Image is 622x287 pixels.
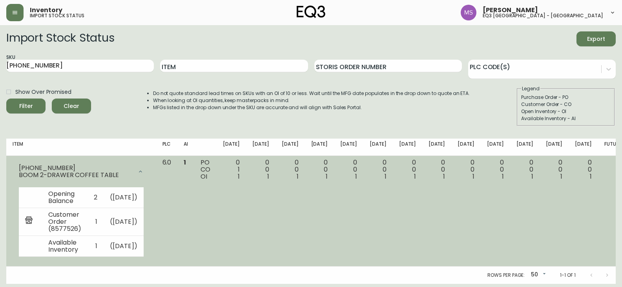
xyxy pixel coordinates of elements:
div: Customer Order - CO [521,101,611,108]
div: 0 0 [604,159,621,180]
span: 1 [385,172,387,181]
span: OI [201,172,207,181]
span: Export [583,34,609,44]
div: 50 [528,269,547,282]
img: retail_report.svg [25,216,33,226]
span: 1 [326,172,328,181]
button: Clear [52,99,91,113]
span: Inventory [30,7,62,13]
legend: Legend [521,85,540,92]
div: Available Inventory - AI [521,115,611,122]
span: 1 [238,172,240,181]
td: ( [DATE] ) [104,187,144,208]
div: 0 0 [575,159,592,180]
td: 2 [88,187,104,208]
span: 1 [560,172,562,181]
div: 0 0 [516,159,533,180]
th: [DATE] [246,139,275,156]
div: 0 0 [429,159,445,180]
img: logo [297,5,326,18]
div: 0 0 [311,159,328,180]
th: [DATE] [393,139,422,156]
div: PO CO [201,159,210,180]
div: 0 0 [340,159,357,180]
span: Show Over Promised [15,88,71,96]
div: 0 0 [546,159,563,180]
th: [DATE] [363,139,393,156]
span: 1 [414,172,416,181]
span: Clear [58,101,85,111]
th: Item [6,139,156,156]
div: 0 0 [282,159,299,180]
span: [PERSON_NAME] [483,7,538,13]
span: 1 [531,172,533,181]
th: [DATE] [569,139,598,156]
div: 0 0 [458,159,474,180]
span: 1 [502,172,504,181]
span: 1 [297,172,299,181]
th: [DATE] [422,139,452,156]
th: [DATE] [510,139,540,156]
div: Open Inventory - OI [521,108,611,115]
div: 0 0 [487,159,504,180]
th: [DATE] [451,139,481,156]
td: 6.0 [156,156,178,267]
th: [DATE] [540,139,569,156]
li: Do not quote standard lead times on SKUs with an OI of 10 or less. Wait until the MFG date popula... [153,90,470,97]
li: When looking at OI quantities, keep masterpacks in mind. [153,97,470,104]
div: 0 1 [223,159,240,180]
th: AI [177,139,194,156]
th: PLC [156,139,178,156]
button: Filter [6,99,46,113]
h5: eq3 [GEOGRAPHIC_DATA] - [GEOGRAPHIC_DATA] [483,13,603,18]
div: 0 0 [252,159,269,180]
span: 1 [267,172,269,181]
span: 1 [472,172,474,181]
th: [DATE] [217,139,246,156]
th: [DATE] [481,139,510,156]
td: Available Inventory [42,236,88,256]
td: ( [DATE] ) [104,236,144,256]
span: 1 [184,158,186,167]
td: 1 [88,236,104,256]
span: 1 [355,172,357,181]
span: 1 [443,172,445,181]
th: [DATE] [334,139,363,156]
button: Export [576,31,616,46]
th: [DATE] [305,139,334,156]
div: BOOM 2-DRAWER COFFEE TABLE [19,172,133,179]
p: 1-1 of 1 [560,272,576,279]
div: [PHONE_NUMBER]BOOM 2-DRAWER COFFEE TABLE [13,159,150,184]
th: [DATE] [275,139,305,156]
td: Opening Balance [42,187,88,208]
h5: import stock status [30,13,84,18]
div: Purchase Order - PO [521,94,611,101]
td: Customer Order (8577526) [42,208,88,236]
td: ( [DATE] ) [104,208,144,236]
p: Rows per page: [487,272,525,279]
h2: Import Stock Status [6,31,114,46]
div: 0 0 [399,159,416,180]
td: 1 [88,208,104,236]
div: [PHONE_NUMBER] [19,165,133,172]
img: 1b6e43211f6f3cc0b0729c9049b8e7af [461,5,476,20]
li: MFGs listed in the drop down under the SKU are accurate and will align with Sales Portal. [153,104,470,111]
div: 0 0 [370,159,387,180]
span: 1 [590,172,592,181]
